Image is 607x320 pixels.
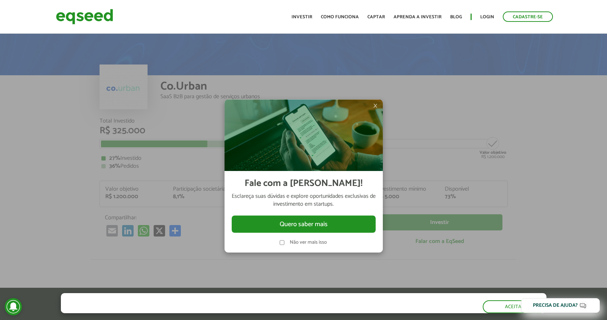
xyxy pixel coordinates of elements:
label: Não ver mais isso [290,240,328,245]
a: Captar [367,15,385,19]
p: Ao clicar em "aceitar", você aceita nossa . [61,306,320,313]
a: política de privacidade e de cookies [155,307,238,313]
img: Imagem celular [225,100,383,171]
a: Login [480,15,494,19]
h2: Fale com a [PERSON_NAME]! [245,178,362,189]
a: Cadastre-se [503,11,553,22]
p: Esclareça suas dúvidas e explore oportunidades exclusivas de investimento em startups. [232,192,376,209]
button: Quero saber mais [232,215,376,233]
button: Aceitar [483,300,546,313]
h5: O site da EqSeed utiliza cookies para melhorar sua navegação. [61,293,320,304]
a: Como funciona [321,15,359,19]
a: Investir [292,15,312,19]
span: × [373,101,377,110]
img: EqSeed [56,7,113,26]
a: Blog [450,15,462,19]
a: Aprenda a investir [394,15,442,19]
